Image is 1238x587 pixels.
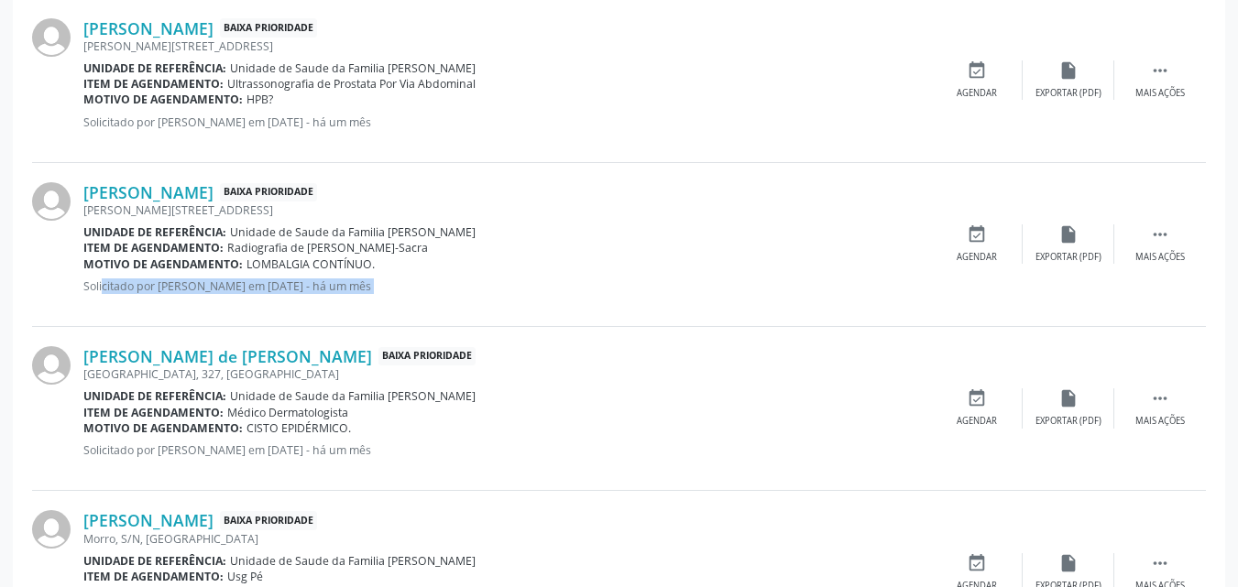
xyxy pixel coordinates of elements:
[83,388,226,404] b: Unidade de referência:
[247,92,273,107] span: HPB?
[1135,87,1185,100] div: Mais ações
[1135,415,1185,428] div: Mais ações
[227,405,348,420] span: Médico Dermatologista
[83,38,931,54] div: [PERSON_NAME][STREET_ADDRESS]
[220,511,317,530] span: Baixa Prioridade
[230,388,476,404] span: Unidade de Saude da Familia [PERSON_NAME]
[83,569,224,584] b: Item de agendamento:
[83,278,931,294] p: Solicitado por [PERSON_NAME] em [DATE] - há um mês
[1150,388,1170,408] i: 
[227,569,263,584] span: Usg Pé
[1135,251,1185,264] div: Mais ações
[83,553,226,569] b: Unidade de referência:
[1150,553,1170,573] i: 
[83,18,214,38] a: [PERSON_NAME]
[83,420,243,436] b: Motivo de agendamento:
[83,510,214,530] a: [PERSON_NAME]
[83,346,372,366] a: [PERSON_NAME] de [PERSON_NAME]
[32,346,71,385] img: img
[83,405,224,420] b: Item de agendamento:
[32,182,71,221] img: img
[1058,553,1079,573] i: insert_drive_file
[1150,224,1170,245] i: 
[230,60,476,76] span: Unidade de Saude da Familia [PERSON_NAME]
[83,182,214,202] a: [PERSON_NAME]
[83,224,226,240] b: Unidade de referência:
[1058,224,1079,245] i: insert_drive_file
[230,224,476,240] span: Unidade de Saude da Familia [PERSON_NAME]
[1035,251,1101,264] div: Exportar (PDF)
[83,202,931,218] div: [PERSON_NAME][STREET_ADDRESS]
[83,240,224,255] b: Item de agendamento:
[220,18,317,38] span: Baixa Prioridade
[1150,60,1170,81] i: 
[967,553,987,573] i: event_available
[967,224,987,245] i: event_available
[378,347,476,366] span: Baixa Prioridade
[1035,87,1101,100] div: Exportar (PDF)
[83,92,243,107] b: Motivo de agendamento:
[83,366,931,382] div: [GEOGRAPHIC_DATA], 327, [GEOGRAPHIC_DATA]
[32,18,71,57] img: img
[83,442,931,458] p: Solicitado por [PERSON_NAME] em [DATE] - há um mês
[1035,415,1101,428] div: Exportar (PDF)
[83,76,224,92] b: Item de agendamento:
[83,114,931,130] p: Solicitado por [PERSON_NAME] em [DATE] - há um mês
[83,60,226,76] b: Unidade de referência:
[957,87,997,100] div: Agendar
[957,251,997,264] div: Agendar
[957,415,997,428] div: Agendar
[1058,60,1079,81] i: insert_drive_file
[227,240,428,255] span: Radiografia de [PERSON_NAME]-Sacra
[247,256,375,272] span: LOMBALGIA CONTÍNUO.
[967,388,987,408] i: event_available
[83,256,243,272] b: Motivo de agendamento:
[230,553,476,569] span: Unidade de Saude da Familia [PERSON_NAME]
[967,60,987,81] i: event_available
[227,76,476,92] span: Ultrassonografia de Prostata Por Via Abdominal
[247,420,351,436] span: CISTO EPIDÉRMICO.
[83,531,931,547] div: Morro, S/N, [GEOGRAPHIC_DATA]
[220,183,317,202] span: Baixa Prioridade
[1058,388,1079,408] i: insert_drive_file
